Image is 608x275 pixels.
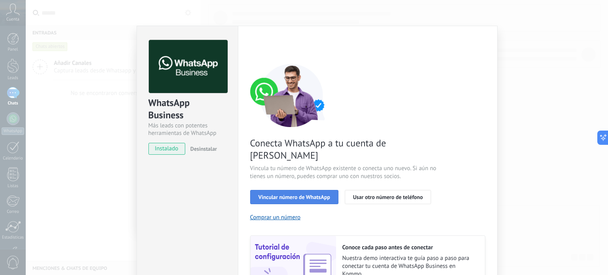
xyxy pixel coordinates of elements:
button: Vincular número de WhatsApp [250,190,338,204]
span: instalado [149,143,185,155]
span: Desinstalar [190,145,217,152]
span: Conecta WhatsApp a tu cuenta de [PERSON_NAME] [250,137,439,161]
img: connect number [250,64,333,127]
div: WhatsApp Business [148,97,226,122]
span: Usar otro número de teléfono [353,194,423,200]
h2: Conoce cada paso antes de conectar [342,244,477,251]
button: Usar otro número de teléfono [345,190,431,204]
span: Vincular número de WhatsApp [258,194,330,200]
button: Comprar un número [250,214,301,221]
span: Vincula tu número de WhatsApp existente o conecta uno nuevo. Si aún no tienes un número, puedes c... [250,165,439,180]
button: Desinstalar [187,143,217,155]
img: logo_main.png [149,40,228,93]
div: Más leads con potentes herramientas de WhatsApp [148,122,226,137]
